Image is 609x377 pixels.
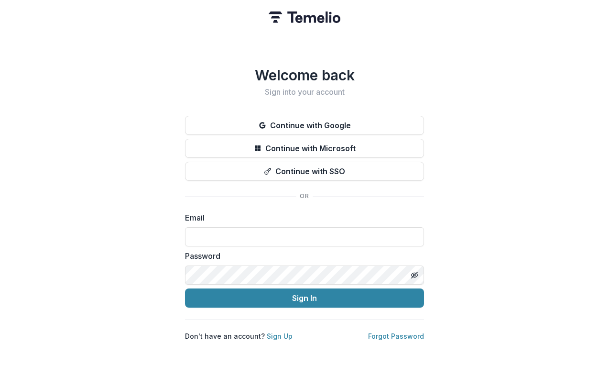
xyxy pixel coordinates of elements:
button: Continue with SSO [185,162,424,181]
p: Don't have an account? [185,331,293,341]
a: Sign Up [267,332,293,340]
button: Continue with Microsoft [185,139,424,158]
img: Temelio [269,11,340,23]
label: Password [185,250,418,262]
button: Toggle password visibility [407,267,422,283]
button: Continue with Google [185,116,424,135]
h2: Sign into your account [185,88,424,97]
a: Forgot Password [368,332,424,340]
label: Email [185,212,418,223]
h1: Welcome back [185,67,424,84]
button: Sign In [185,288,424,308]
